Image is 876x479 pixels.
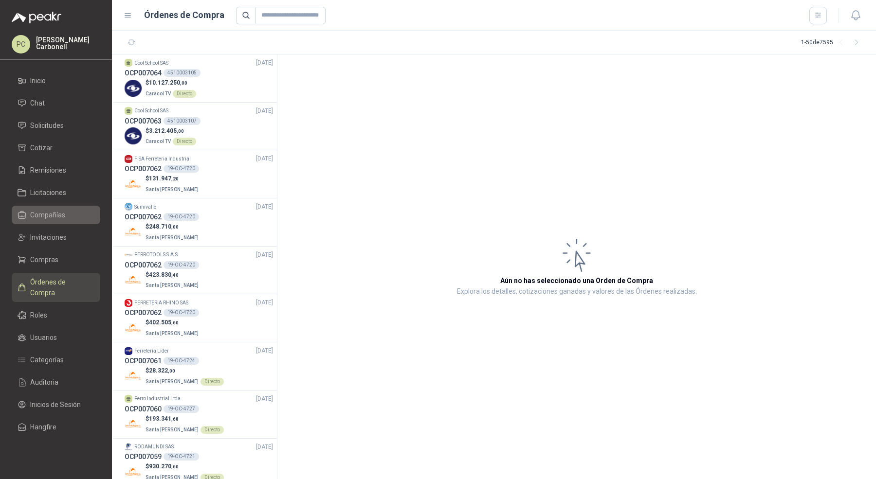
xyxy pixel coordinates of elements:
p: $ [146,222,201,231]
span: 402.505 [149,319,179,326]
span: [DATE] [256,443,273,452]
a: Cool School SAS[DATE] OCP0070634510003107Company Logo$3.212.405,00Caracol TVDirecto [125,106,273,146]
span: ,40 [171,272,179,278]
span: 3.212.405 [149,127,184,134]
span: Categorías [30,355,64,365]
div: 19-OC-4721 [164,453,199,461]
span: ,60 [171,320,179,325]
span: [DATE] [256,202,273,212]
img: Company Logo [125,299,132,307]
img: Company Logo [125,80,142,97]
span: Inicio [30,75,46,86]
span: 10.127.250 [149,79,187,86]
a: Cotizar [12,139,100,157]
span: Hangfire [30,422,56,432]
h3: OCP007062 [125,163,162,174]
span: ,20 [171,176,179,181]
span: Cotizar [30,142,53,153]
span: [DATE] [256,154,273,163]
span: Compañías [30,210,65,220]
span: 28.322 [149,367,175,374]
span: Santa [PERSON_NAME] [146,379,199,384]
a: Usuarios [12,328,100,347]
a: Auditoria [12,373,100,391]
h3: OCP007059 [125,451,162,462]
a: Roles [12,306,100,324]
span: [DATE] [256,106,273,116]
p: Sumivalle [134,203,156,211]
span: [DATE] [256,298,273,307]
h3: OCP007063 [125,116,162,126]
p: $ [146,462,224,471]
div: 4510003107 [164,117,201,125]
p: Ferretería Líder [134,347,169,355]
span: Santa [PERSON_NAME] [146,187,199,192]
span: Solicitudes [30,120,64,131]
img: Company Logo [125,416,142,433]
h1: Órdenes de Compra [144,8,224,22]
div: Directo [173,138,196,145]
a: Remisiones [12,161,100,179]
span: ,00 [180,80,187,86]
a: Licitaciones [12,183,100,202]
a: Inicio [12,71,100,90]
h3: OCP007062 [125,307,162,318]
span: ,00 [177,128,184,134]
div: 19-OC-4720 [164,309,199,317]
a: Invitaciones [12,228,100,247]
span: Compras [30,254,58,265]
span: ,00 [168,368,175,373]
p: FISA Ferreteria Industrial [134,155,191,163]
div: Directo [201,378,224,386]
h3: OCP007061 [125,355,162,366]
span: Órdenes de Compra [30,277,91,298]
p: $ [146,366,224,375]
img: Company Logo [125,319,142,337]
div: 4510003105 [164,69,201,77]
span: Roles [30,310,47,320]
span: Santa [PERSON_NAME] [146,331,199,336]
p: $ [146,318,201,327]
a: Solicitudes [12,116,100,135]
p: Explora los detalles, cotizaciones ganadas y valores de las Órdenes realizadas. [457,286,697,298]
a: Cool School SAS[DATE] OCP0070644510003105Company Logo$10.127.250,00Caracol TVDirecto [125,58,273,98]
p: $ [146,270,201,280]
span: Caracol TV [146,139,171,144]
span: [DATE] [256,346,273,355]
span: [DATE] [256,394,273,404]
span: 930.270 [149,463,179,470]
span: Santa [PERSON_NAME] [146,235,199,240]
span: Invitaciones [30,232,67,243]
p: Ferro Industrial Ltda [134,395,181,403]
a: Chat [12,94,100,112]
a: Categorías [12,351,100,369]
p: FERROTOOLS S.A.S. [134,251,179,259]
span: Santa [PERSON_NAME] [146,283,199,288]
p: Cool School SAS [134,107,168,115]
h3: OCP007064 [125,68,162,78]
img: Company Logo [125,224,142,241]
h3: Aún no has seleccionado una Orden de Compra [500,275,653,286]
a: Company LogoFISA Ferreteria Industrial[DATE] OCP00706219-OC-4720Company Logo$131.947,20Santa [PER... [125,154,273,194]
p: Cool School SAS [134,59,168,67]
span: Inicios de Sesión [30,399,81,410]
a: Company LogoSumivalle[DATE] OCP00706219-OC-4720Company Logo$248.710,00Santa [PERSON_NAME] [125,202,273,242]
h3: OCP007060 [125,404,162,414]
span: Usuarios [30,332,57,343]
p: [PERSON_NAME] Carbonell [36,36,100,50]
img: Logo peakr [12,12,61,23]
a: Company LogoFerretería Líder[DATE] OCP00706119-OC-4724Company Logo$28.322,00Santa [PERSON_NAME]Di... [125,346,273,386]
div: 19-OC-4720 [164,213,199,221]
span: ,00 [171,224,179,230]
a: Hangfire [12,418,100,436]
a: Inicios de Sesión [12,395,100,414]
div: 19-OC-4720 [164,165,199,173]
span: 423.830 [149,271,179,278]
h3: OCP007062 [125,212,162,222]
div: 19-OC-4724 [164,357,199,365]
div: 1 - 50 de 7595 [801,35,864,51]
img: Company Logo [125,368,142,385]
a: Compras [12,250,100,269]
p: $ [146,78,196,88]
span: ,68 [171,416,179,422]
